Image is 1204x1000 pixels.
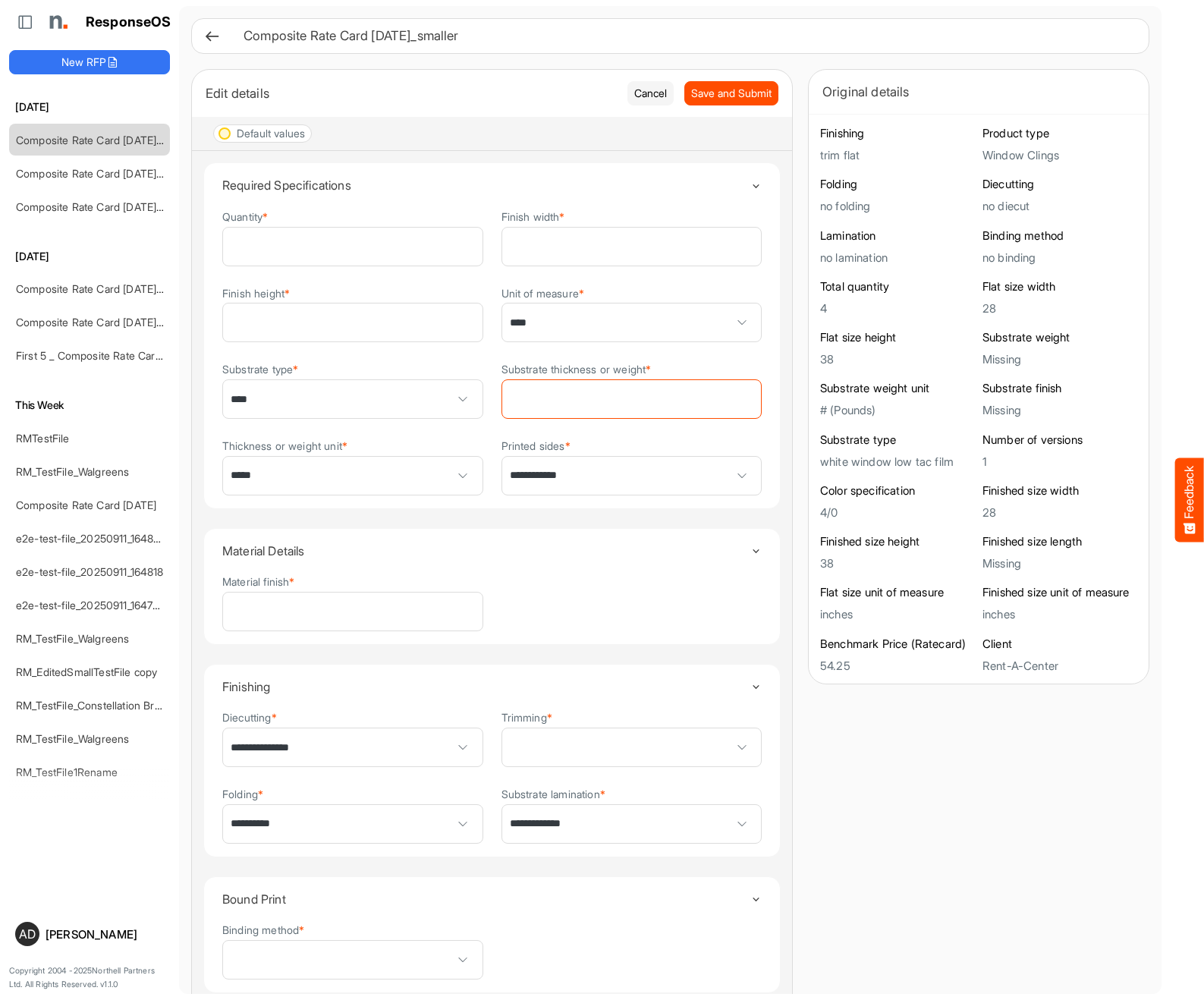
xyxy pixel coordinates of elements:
[16,532,166,545] a: e2e-test-file_20250911_164826
[9,50,170,74] button: New RFP
[16,134,196,146] a: Composite Rate Card [DATE]_smaller
[42,7,72,37] img: Northell
[820,404,975,417] h5: # (Pounds)
[222,924,304,936] label: Binding method
[16,632,129,645] a: RM_TestFile_Walgreens
[982,506,1137,519] h5: 28
[16,766,118,778] a: RM_TestFile1Rename
[222,544,750,558] h4: Material Details
[222,440,347,451] label: Thickness or weight unit
[820,149,975,162] h5: trim flat
[9,397,170,414] h6: This Week
[820,251,975,264] h5: no lamination
[820,483,975,498] h6: Color specification
[820,659,975,672] h5: 54.25
[501,440,571,451] label: Printed sides
[9,964,170,991] p: Copyright 2004 - 2025 Northell Partners Ltd. All Rights Reserved. v 1.1.0
[222,529,762,573] summary: Toggle content
[982,177,1137,192] h6: Diecutting
[982,149,1137,162] h5: Window Clings
[9,248,170,265] h6: [DATE]
[46,929,164,940] div: [PERSON_NAME]
[982,637,1137,652] h6: Client
[16,498,156,511] a: Composite Rate Card [DATE]
[982,608,1137,621] h5: inches
[820,455,975,468] h5: white window low tac film
[222,363,298,375] label: Substrate type
[982,404,1137,417] h5: Missing
[16,200,264,213] a: Composite Rate Card [DATE] mapping test_deleted
[222,178,750,192] h4: Required Specifications
[982,557,1137,570] h5: Missing
[16,282,196,295] a: Composite Rate Card [DATE]_smaller
[222,211,268,222] label: Quantity
[206,83,616,104] div: Edit details
[222,788,263,800] label: Folding
[16,316,196,329] a: Composite Rate Card [DATE]_smaller
[982,381,1137,396] h6: Substrate finish
[982,534,1137,549] h6: Finished size length
[982,228,1137,244] h6: Binding method
[16,665,157,678] a: RM_EditedSmallTestFile copy
[982,483,1137,498] h6: Finished size width
[9,99,170,115] h6: [DATE]
[222,163,762,207] summary: Toggle content
[982,200,1137,212] h5: no diecut
[820,126,975,141] h6: Finishing
[820,585,975,600] h6: Flat size unit of measure
[982,330,1137,345] h6: Substrate weight
[820,353,975,366] h5: 38
[16,167,196,180] a: Composite Rate Card [DATE]_smaller
[982,585,1137,600] h6: Finished size unit of measure
[501,288,585,299] label: Unit of measure
[16,565,164,578] a: e2e-test-file_20250911_164818
[222,877,762,921] summary: Toggle content
[820,330,975,345] h6: Flat size height
[19,928,36,940] span: AD
[820,228,975,244] h6: Lamination
[982,126,1137,141] h6: Product type
[982,302,1137,315] h5: 28
[691,85,772,102] span: Save and Submit
[982,432,1137,448] h6: Number of versions
[222,665,762,709] summary: Toggle content
[501,788,605,800] label: Substrate lamination
[16,465,129,478] a: RM_TestFile_Walgreens
[237,128,305,139] div: Default values
[16,732,129,745] a: RM_TestFile_Walgreens
[501,363,652,375] label: Substrate thickness or weight
[982,279,1137,294] h6: Flat size width
[820,432,975,448] h6: Substrate type
[222,576,295,587] label: Material finish
[244,30,1124,42] h6: Composite Rate Card [DATE]_smaller
[982,659,1137,672] h5: Rent-A-Center
[982,353,1137,366] h5: Missing
[16,432,70,445] a: RMTestFile
[820,177,975,192] h6: Folding
[627,81,674,105] button: Cancel
[820,506,975,519] h5: 4/0
[222,288,290,299] label: Finish height
[982,455,1137,468] h5: 1
[501,712,552,723] label: Trimming
[1175,458,1204,542] button: Feedback
[820,637,975,652] h6: Benchmark Price (Ratecard)
[501,211,565,222] label: Finish width
[684,81,778,105] button: Save and Submit Progress
[222,680,750,693] h4: Finishing
[820,302,975,315] h5: 4
[820,200,975,212] h5: no folding
[16,699,244,712] a: RM_TestFile_Constellation Brands - ROS prices
[16,349,198,362] a: First 5 _ Composite Rate Card [DATE]
[820,608,975,621] h5: inches
[222,892,750,906] h4: Bound Print
[982,251,1137,264] h5: no binding
[16,599,165,612] a: e2e-test-file_20250911_164738
[820,381,975,396] h6: Substrate weight unit
[820,279,975,294] h6: Total quantity
[820,534,975,549] h6: Finished size height
[820,557,975,570] h5: 38
[822,81,1135,102] div: Original details
[222,712,277,723] label: Diecutting
[86,14,171,30] h1: ResponseOS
